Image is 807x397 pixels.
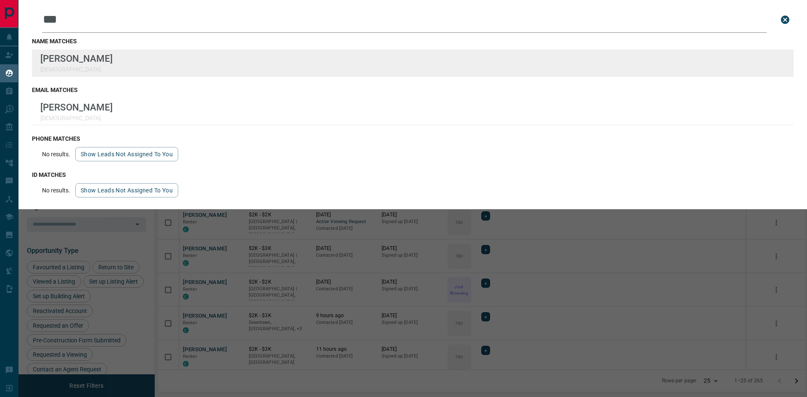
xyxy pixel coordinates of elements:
h3: phone matches [32,135,794,142]
h3: name matches [32,38,794,45]
button: show leads not assigned to you [75,183,178,197]
p: No results. [42,151,70,158]
p: [DEMOGRAPHIC_DATA] [40,115,113,121]
p: [PERSON_NAME] [40,53,113,64]
p: [DEMOGRAPHIC_DATA] [40,66,113,73]
h3: email matches [32,87,794,93]
button: close search bar [777,11,794,28]
p: No results. [42,187,70,194]
h3: id matches [32,171,794,178]
p: [PERSON_NAME] [40,102,113,113]
button: show leads not assigned to you [75,147,178,161]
